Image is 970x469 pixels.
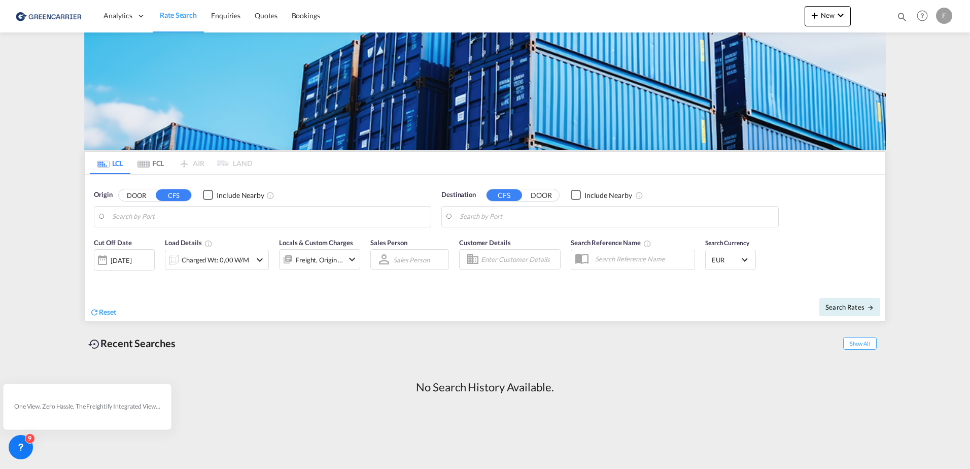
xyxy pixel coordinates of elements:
[843,337,877,350] span: Show All
[809,9,821,21] md-icon: icon-plus 400-fg
[584,190,632,200] div: Include Nearby
[99,308,116,316] span: Reset
[279,249,360,270] div: Freight Origin Destinationicon-chevron-down
[111,256,131,265] div: [DATE]
[130,152,171,174] md-tab-item: FCL
[635,191,643,199] md-icon: Unchecked: Ignores neighbouring ports when fetching rates.Checked : Includes neighbouring ports w...
[487,189,522,201] button: CFS
[914,7,936,25] div: Help
[392,252,431,267] md-select: Sales Person
[809,11,847,19] span: New
[94,190,112,200] span: Origin
[590,251,695,266] input: Search Reference Name
[459,239,510,247] span: Customer Details
[936,8,952,24] div: E
[182,253,249,267] div: Charged Wt: 0,00 W/M
[896,11,908,26] div: icon-magnify
[370,239,407,247] span: Sales Person
[103,11,132,21] span: Analytics
[835,9,847,21] md-icon: icon-chevron-down
[90,307,116,318] div: icon-refreshReset
[88,338,100,350] md-icon: icon-backup-restore
[460,209,773,224] input: Search by Port
[254,254,266,266] md-icon: icon-chevron-down
[211,11,240,20] span: Enquiries
[94,270,101,283] md-datepicker: Select
[896,11,908,22] md-icon: icon-magnify
[119,189,154,201] button: DOOR
[266,191,274,199] md-icon: Unchecked: Ignores neighbouring ports when fetching rates.Checked : Includes neighbouring ports w...
[441,190,476,200] span: Destination
[296,253,343,267] div: Freight Origin Destination
[643,240,651,248] md-icon: Your search will be saved by the below given name
[819,298,880,316] button: Search Ratesicon-arrow-right
[217,190,264,200] div: Include Nearby
[94,249,155,271] div: [DATE]
[112,209,426,224] input: Search by Port
[711,252,750,267] md-select: Select Currency: € EUREuro
[279,239,353,247] span: Locals & Custom Charges
[15,5,84,27] img: 1378a7308afe11ef83610d9e779c6b34.png
[481,252,557,267] input: Enter Customer Details
[84,332,180,355] div: Recent Searches
[204,240,213,248] md-icon: Chargeable Weight
[90,152,252,174] md-pagination-wrapper: Use the left and right arrow keys to navigate between tabs
[160,11,197,19] span: Rate Search
[805,6,851,26] button: icon-plus 400-fgNewicon-chevron-down
[255,11,277,20] span: Quotes
[571,190,632,200] md-checkbox: Checkbox No Ink
[416,380,553,395] div: No Search History Available.
[90,308,99,317] md-icon: icon-refresh
[914,7,931,24] span: Help
[712,255,740,264] span: EUR
[90,152,130,174] md-tab-item: LCL
[524,189,559,201] button: DOOR
[203,190,264,200] md-checkbox: Checkbox No Ink
[165,239,213,247] span: Load Details
[85,175,885,321] div: Origin DOOR CFS Checkbox No InkUnchecked: Ignores neighbouring ports when fetching rates.Checked ...
[292,11,320,20] span: Bookings
[825,303,874,311] span: Search Rates
[705,239,749,247] span: Search Currency
[94,239,132,247] span: Cut Off Date
[346,253,358,265] md-icon: icon-chevron-down
[867,304,874,311] md-icon: icon-arrow-right
[165,250,269,270] div: Charged Wt: 0,00 W/Micon-chevron-down
[156,189,191,201] button: CFS
[571,239,651,247] span: Search Reference Name
[84,32,886,150] img: GreenCarrierFCL_LCL.png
